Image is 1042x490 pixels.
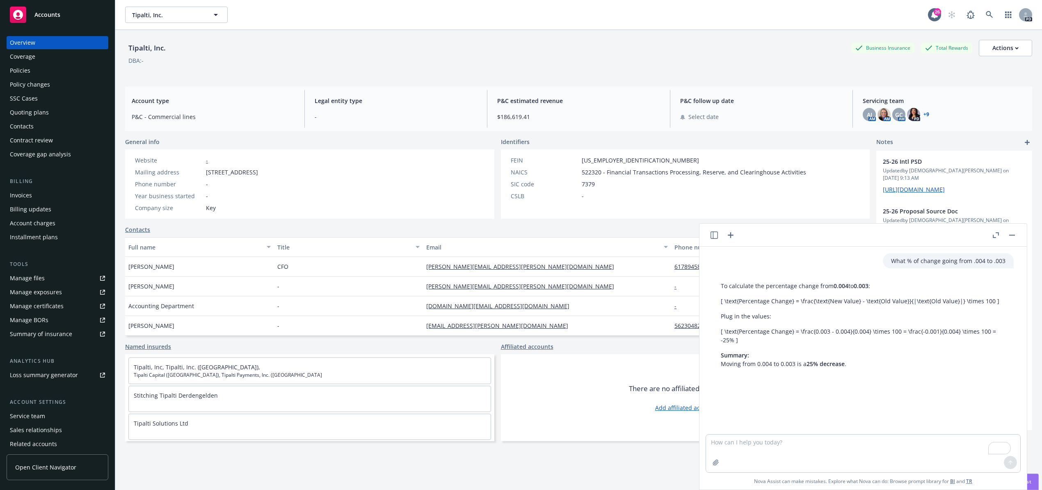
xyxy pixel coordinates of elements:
a: Accounts [7,3,108,26]
div: Company size [135,204,203,212]
button: Email [423,237,671,257]
a: Invoices [7,189,108,202]
a: Manage BORs [7,314,108,327]
span: CFO [277,262,288,271]
span: - [277,302,279,310]
span: Legal entity type [315,96,478,105]
span: Tipalti Capital ([GEOGRAPHIC_DATA]), Tipalti Payments, Inc. ([GEOGRAPHIC_DATA] [134,371,486,379]
span: - [277,321,279,330]
p: [ \text{Percentage Change} = \frac{\text{New Value} - \text{Old Value}}{|\text{Old Value}|} \time... [721,297,1005,305]
a: Tipalti Solutions Ltd [134,419,188,427]
span: Select date [688,112,719,121]
button: Tipalti, Inc. [125,7,228,23]
a: [DOMAIN_NAME][EMAIL_ADDRESS][DOMAIN_NAME] [426,302,576,310]
div: Account charges [10,217,55,230]
div: Sales relationships [10,424,62,437]
div: Service team [10,410,45,423]
span: Tipalti, Inc. [132,11,203,19]
span: GC [895,110,903,119]
span: Account type [132,96,295,105]
a: Contacts [125,225,150,234]
div: Year business started [135,192,203,200]
div: Invoices [10,189,32,202]
img: photo [907,108,920,121]
div: Manage BORs [10,314,48,327]
div: Overview [10,36,35,49]
span: Key [206,204,216,212]
a: Sales relationships [7,424,108,437]
div: Contract review [10,134,53,147]
a: Add affiliated account [655,403,715,412]
span: Updated by [DEMOGRAPHIC_DATA][PERSON_NAME] on [DATE] 9:13 AM [883,167,1026,182]
div: SIC code [511,180,578,188]
div: Coverage [10,50,35,63]
a: Manage files [7,272,108,285]
a: Related accounts [7,437,108,451]
div: Related accounts [10,437,57,451]
div: Coverage gap analysis [10,148,71,161]
span: Nova Assist can make mistakes. Explore what Nova can do: Browse prompt library for and [703,473,1024,490]
div: Total Rewards [921,43,972,53]
div: FEIN [511,156,578,165]
div: Manage exposures [10,286,62,299]
div: NAICS [511,168,578,176]
div: Actions [992,40,1019,56]
a: SSC Cases [7,92,108,105]
a: Policies [7,64,108,77]
span: [PERSON_NAME] [128,282,174,291]
span: 25-26 Intl PSD [883,157,1004,166]
span: P&C estimated revenue [497,96,660,105]
a: Coverage [7,50,108,63]
a: Contract review [7,134,108,147]
div: Manage files [10,272,45,285]
a: BI [950,478,955,485]
div: Quoting plans [10,106,49,119]
a: Search [981,7,998,23]
p: [ \text{Percentage Change} = \frac{0.003 - 0.004}{0.004} \times 100 = \frac{-0.001}{0.004} \times... [721,327,1005,344]
span: [STREET_ADDRESS] [206,168,258,176]
div: Account settings [7,398,108,406]
span: Servicing team [863,96,1026,105]
span: [PERSON_NAME] [128,262,174,271]
span: Summary: [721,351,749,359]
div: 25-26 Intl PSDUpdatedby [DEMOGRAPHIC_DATA][PERSON_NAME] on [DATE] 9:13 AM[URL][DOMAIN_NAME] [876,151,1032,200]
div: Business Insurance [851,43,914,53]
div: Manage certificates [10,300,64,313]
a: Billing updates [7,203,108,216]
div: Email [426,243,659,252]
p: Moving from 0.004 to 0.003 is a . [721,351,1005,368]
span: 25-26 Proposal Source Doc [883,207,1004,215]
span: P&C - Commercial lines [132,112,295,121]
a: 5623048235 [674,322,714,330]
a: Affiliated accounts [501,342,553,351]
a: Manage certificates [7,300,108,313]
p: What % of change going from .004 to .003 [891,256,1005,265]
div: Contacts [10,120,34,133]
div: Summary of insurance [10,327,72,341]
span: Accounting Department [128,302,194,310]
span: - [582,192,584,200]
a: Coverage gap analysis [7,148,108,161]
span: General info [125,137,160,146]
a: Report a Bug [962,7,979,23]
div: Website [135,156,203,165]
a: Installment plans [7,231,108,244]
span: - [277,282,279,291]
a: Manage exposures [7,286,108,299]
a: - [674,282,683,290]
div: Billing [7,177,108,185]
span: - [206,180,208,188]
span: 522320 - Financial Transactions Processing, Reserve, and Clearinghouse Activities [582,168,806,176]
div: Tipalti, Inc. [125,43,169,53]
span: 25% decrease [807,360,845,368]
div: Title [277,243,411,252]
a: add [1022,137,1032,147]
div: SSC Cases [10,92,38,105]
span: 7379 [582,180,595,188]
span: Identifiers [501,137,530,146]
a: - [674,302,683,310]
span: P&C follow up date [680,96,843,105]
a: [URL][DOMAIN_NAME] [883,185,945,193]
span: Open Client Navigator [15,463,76,472]
div: Phone number [135,180,203,188]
